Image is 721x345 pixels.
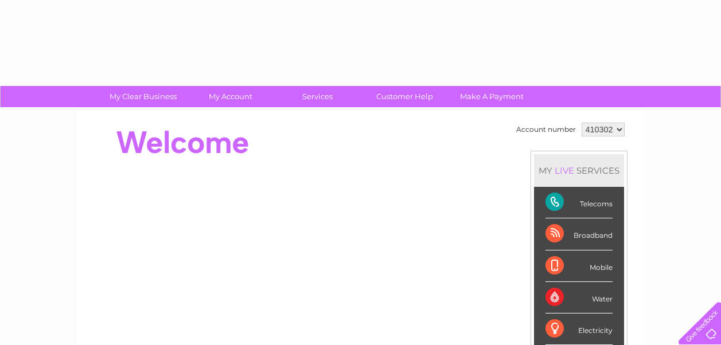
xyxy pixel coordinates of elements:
[183,86,278,107] a: My Account
[513,120,579,139] td: Account number
[445,86,539,107] a: Make A Payment
[545,218,613,250] div: Broadband
[552,165,576,176] div: LIVE
[534,154,624,187] div: MY SERVICES
[270,86,365,107] a: Services
[545,282,613,313] div: Water
[96,86,190,107] a: My Clear Business
[357,86,452,107] a: Customer Help
[545,250,613,282] div: Mobile
[545,187,613,218] div: Telecoms
[545,313,613,345] div: Electricity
